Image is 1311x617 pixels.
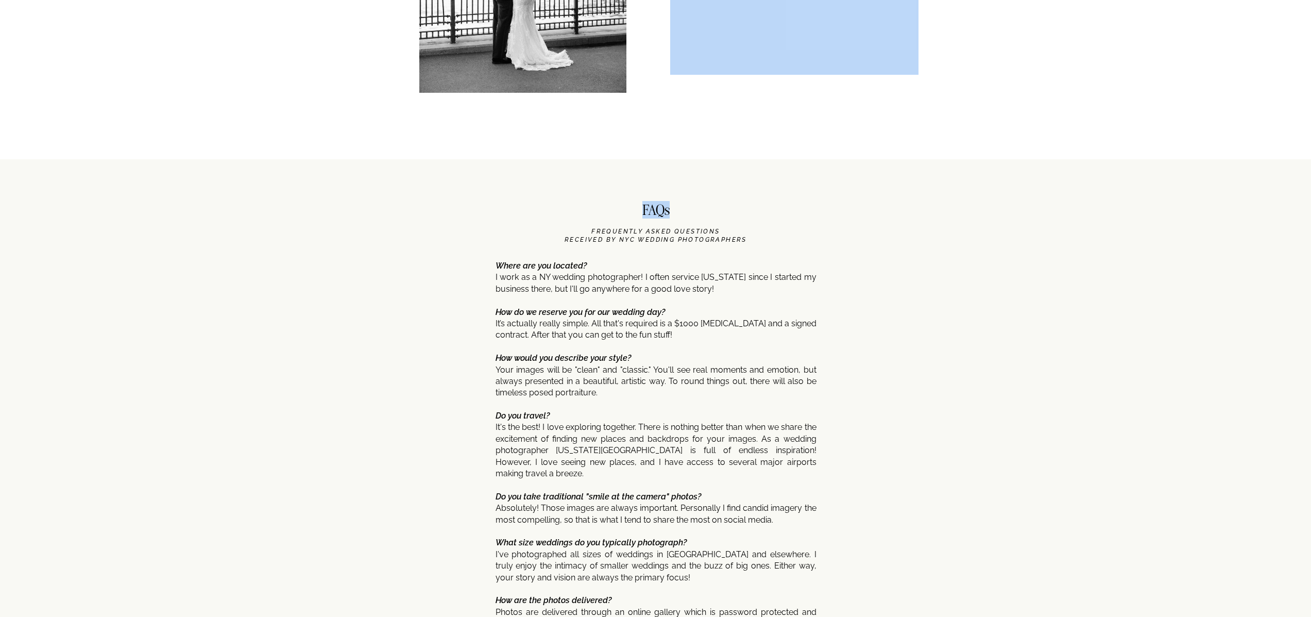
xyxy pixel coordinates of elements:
[496,595,611,605] i: How are the photos delivered?
[496,492,701,502] i: Do you take traditional "smile at the camera" photos?
[496,411,550,421] i: Do you travel?
[496,261,587,271] i: Where are you located?
[629,203,683,221] h2: FAQs
[496,538,687,547] i: What size weddings do you typically photograph?
[496,307,665,317] b: How do we reserve you for our wedding day?
[565,228,747,243] i: FREQUENTLY ASKED QUESTIONS received by nyc wedding photographerS
[496,353,631,363] b: How would you describe your style?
